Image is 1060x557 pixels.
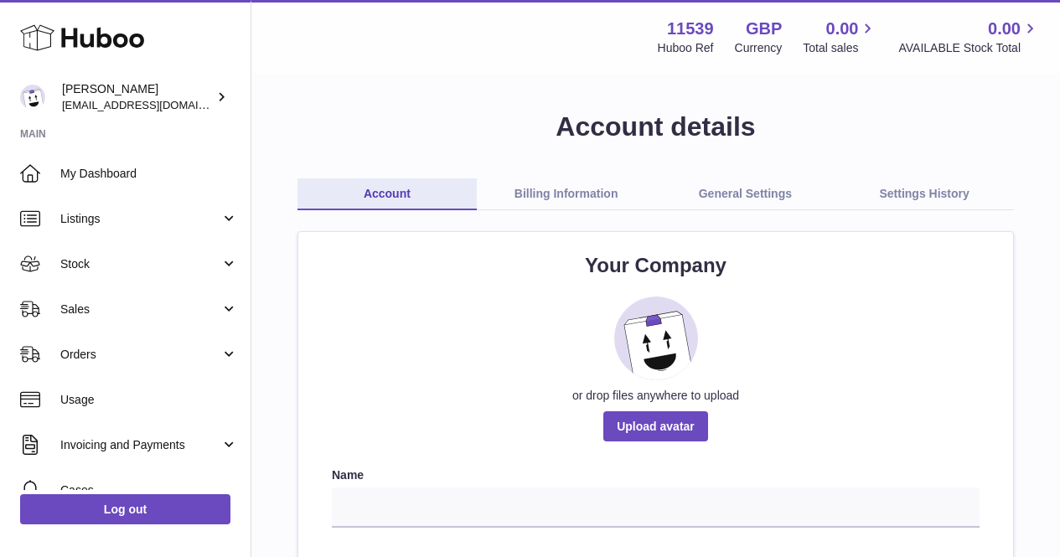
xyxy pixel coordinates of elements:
a: Billing Information [477,178,656,210]
span: Listings [60,211,220,227]
h2: Your Company [332,252,980,279]
span: 0.00 [988,18,1021,40]
span: 0.00 [826,18,859,40]
span: Stock [60,256,220,272]
span: Cases [60,482,238,498]
img: placeholder_image.svg [614,297,698,380]
span: AVAILABLE Stock Total [898,40,1040,56]
div: [PERSON_NAME] [62,81,213,113]
span: Total sales [803,40,877,56]
span: Invoicing and Payments [60,437,220,453]
div: Huboo Ref [658,40,714,56]
span: [EMAIL_ADDRESS][DOMAIN_NAME] [62,98,246,111]
span: Sales [60,302,220,317]
label: Name [332,467,980,483]
a: General Settings [656,178,835,210]
strong: GBP [746,18,782,40]
a: 0.00 AVAILABLE Stock Total [898,18,1040,56]
span: Upload avatar [603,411,708,441]
h1: Account details [278,109,1033,145]
span: Usage [60,392,238,408]
strong: 11539 [667,18,714,40]
span: My Dashboard [60,166,238,182]
a: Log out [20,494,230,524]
span: Orders [60,347,220,363]
div: or drop files anywhere to upload [332,388,980,404]
a: 0.00 Total sales [803,18,877,56]
a: Settings History [835,178,1014,210]
img: alperaslan1535@gmail.com [20,85,45,110]
a: Account [297,178,477,210]
div: Currency [735,40,783,56]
